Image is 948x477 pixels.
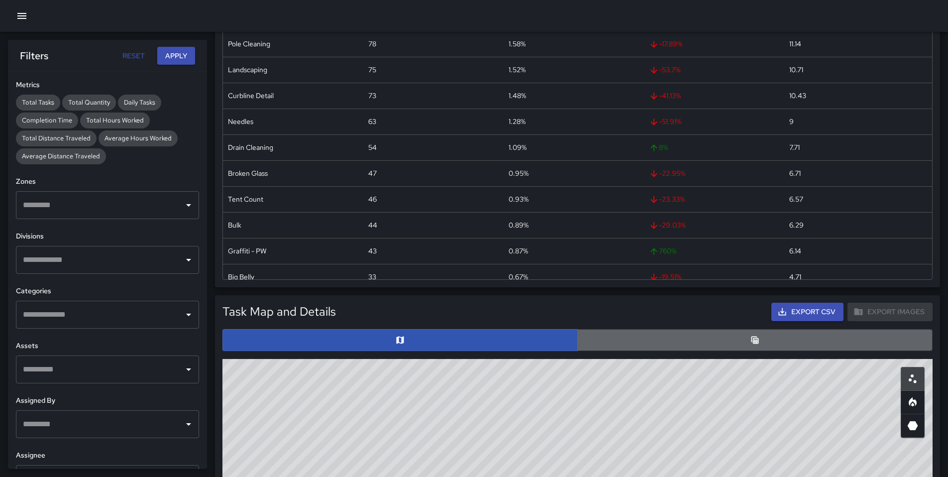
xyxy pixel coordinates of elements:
[649,161,779,186] span: -22.95 %
[16,130,97,146] div: Total Distance Traveled
[504,134,644,160] div: 1.09%
[182,417,196,431] button: Open
[907,373,919,385] svg: Scatterplot
[504,31,644,57] div: 1.58%
[901,367,925,391] button: Scatterplot
[784,109,925,134] div: 9
[223,264,363,290] div: Big Belly
[363,160,504,186] div: 47
[504,83,644,109] div: 1.48%
[907,396,919,408] svg: Heatmap
[901,390,925,414] button: Heatmap
[649,109,779,134] span: -51.91 %
[504,186,644,212] div: 0.93%
[16,151,106,161] span: Average Distance Traveled
[504,160,644,186] div: 0.95%
[80,116,150,125] span: Total Hours Worked
[363,212,504,238] div: 44
[363,134,504,160] div: 54
[222,329,578,351] button: Map
[16,98,60,108] span: Total Tasks
[649,57,779,83] span: -53.7 %
[363,83,504,109] div: 73
[649,187,779,212] span: -23.33 %
[784,264,925,290] div: 4.71
[62,95,116,111] div: Total Quantity
[223,212,363,238] div: Bulk
[577,329,933,351] button: Table
[649,135,779,160] span: 8 %
[182,253,196,267] button: Open
[784,83,925,109] div: 10.43
[504,57,644,83] div: 1.52%
[223,57,363,83] div: Landscaping
[222,304,336,320] h5: Task Map and Details
[16,286,199,297] h6: Categories
[117,47,149,65] button: Reset
[16,113,78,128] div: Completion Time
[784,212,925,238] div: 6.29
[649,213,779,238] span: -29.03 %
[16,341,199,352] h6: Assets
[784,160,925,186] div: 6.71
[16,80,199,91] h6: Metrics
[649,31,779,57] span: -17.89 %
[182,362,196,376] button: Open
[504,264,644,290] div: 0.67%
[649,264,779,290] span: -19.51 %
[750,335,760,345] svg: Table
[223,134,363,160] div: Drain Cleaning
[363,31,504,57] div: 78
[784,238,925,264] div: 6.14
[223,160,363,186] div: Broken Glass
[182,308,196,322] button: Open
[16,231,199,242] h6: Divisions
[223,83,363,109] div: Curbline Detail
[784,134,925,160] div: 7.71
[901,414,925,438] button: 3D Heatmap
[363,238,504,264] div: 43
[363,186,504,212] div: 46
[363,57,504,83] div: 75
[771,303,843,321] button: Export CSV
[784,31,925,57] div: 11.14
[182,198,196,212] button: Open
[16,116,78,125] span: Completion Time
[99,130,178,146] div: Average Hours Worked
[649,238,779,264] span: 760 %
[504,238,644,264] div: 0.87%
[223,109,363,134] div: Needles
[16,148,106,164] div: Average Distance Traveled
[157,47,195,65] button: Apply
[118,95,161,111] div: Daily Tasks
[223,238,363,264] div: Graffiti - PW
[907,420,919,432] svg: 3D Heatmap
[16,95,60,111] div: Total Tasks
[784,186,925,212] div: 6.57
[784,57,925,83] div: 10.71
[223,186,363,212] div: Tent Count
[395,335,405,345] svg: Map
[504,109,644,134] div: 1.28%
[363,264,504,290] div: 33
[363,109,504,134] div: 63
[118,98,161,108] span: Daily Tasks
[223,31,363,57] div: Pole Cleaning
[80,113,150,128] div: Total Hours Worked
[99,133,178,143] span: Average Hours Worked
[20,48,48,64] h6: Filters
[62,98,116,108] span: Total Quantity
[504,212,644,238] div: 0.89%
[16,395,199,406] h6: Assigned By
[16,450,199,461] h6: Assignee
[649,83,779,109] span: -41.13 %
[16,133,97,143] span: Total Distance Traveled
[16,176,199,187] h6: Zones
